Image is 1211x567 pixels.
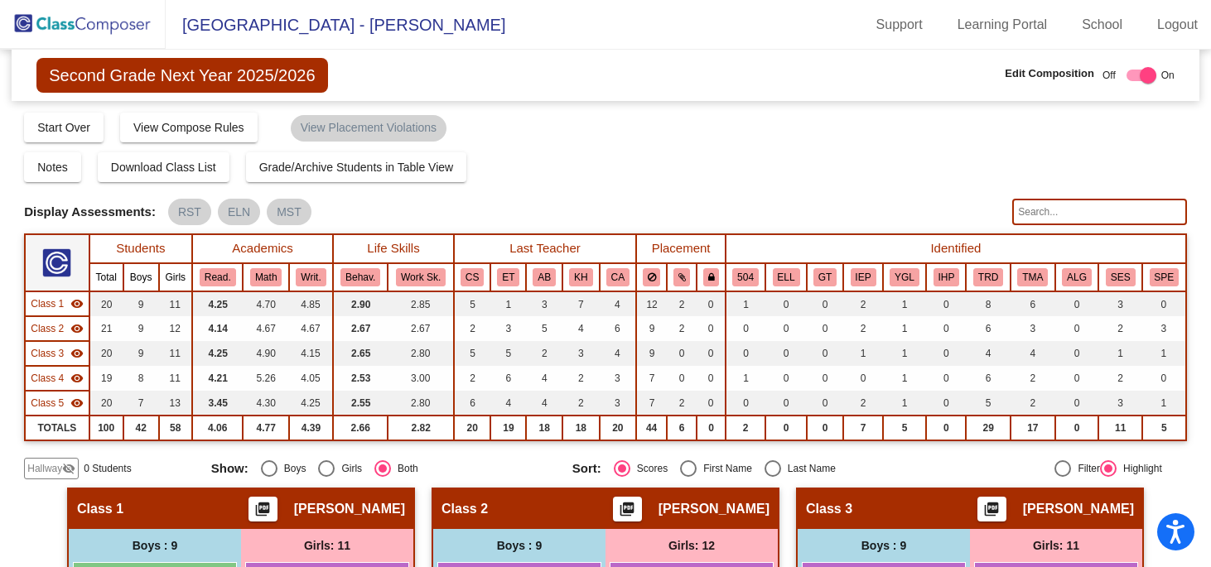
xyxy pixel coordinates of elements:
td: 6 [966,366,1010,391]
td: 6 [1011,291,1055,316]
td: 3 [1098,391,1142,416]
td: 2.66 [333,416,388,440]
td: 2 [667,291,697,316]
td: 19 [490,416,526,440]
td: 4.05 [289,366,333,391]
span: Off [1102,68,1116,83]
th: Keep with teacher [697,263,726,291]
td: 44 [636,416,667,440]
td: 8 [966,291,1010,316]
td: 1 [726,366,765,391]
td: 2 [667,391,697,416]
td: 4.77 [243,416,289,440]
div: Girls: 11 [970,529,1142,562]
span: Class 3 [31,346,64,361]
td: 0 [807,316,843,341]
span: Hallway [27,461,62,476]
td: 1 [726,291,765,316]
td: 21 [89,316,123,341]
td: 0 [765,416,807,440]
mat-icon: picture_as_pdf [982,501,1001,524]
td: 2 [726,416,765,440]
td: 0 [926,291,966,316]
td: 2.55 [333,391,388,416]
td: 9 [636,316,667,341]
td: 4.67 [243,316,289,341]
td: 7 [843,416,882,440]
td: 100 [89,416,123,440]
td: 3.45 [192,391,243,416]
mat-chip: MST [267,199,311,225]
td: 2 [1011,366,1055,391]
td: 4 [562,316,599,341]
td: 3 [526,291,562,316]
td: 4 [526,391,562,416]
button: IHP [934,268,960,286]
th: Carrie Sposito [454,263,490,291]
td: 5 [966,391,1010,416]
td: 2 [843,316,882,341]
span: View Compose Rules [133,121,244,134]
td: 5 [490,341,526,366]
td: 18 [526,416,562,440]
mat-icon: picture_as_pdf [253,501,273,524]
span: [GEOGRAPHIC_DATA] - [PERSON_NAME] [166,12,505,38]
td: 5 [883,416,927,440]
input: Search... [1012,199,1187,225]
td: 9 [636,341,667,366]
td: 2.80 [388,391,454,416]
td: 4 [1011,341,1055,366]
mat-icon: visibility [70,297,84,310]
th: Identified [726,234,1186,263]
td: 5 [454,291,490,316]
th: Abi Bartolic [526,263,562,291]
td: 0 [926,416,966,440]
td: 2 [562,391,599,416]
th: Allergies [1055,263,1099,291]
td: 2.53 [333,366,388,391]
button: GT [813,268,837,286]
div: Girls: 12 [605,529,778,562]
div: Boys [277,461,306,476]
button: ELL [773,268,800,286]
span: [PERSON_NAME] [1023,501,1134,517]
td: 2 [843,391,882,416]
th: 504 Plan [726,263,765,291]
td: 42 [123,416,159,440]
td: 0 [1055,316,1099,341]
span: Show: [211,461,248,476]
td: 3.00 [388,366,454,391]
td: 0 [697,316,726,341]
td: 0 [697,291,726,316]
td: 3 [562,341,599,366]
th: Casey Amsden [600,263,636,291]
td: 5 [454,341,490,366]
mat-chip: RST [168,199,211,225]
div: Both [391,461,418,476]
div: Scores [630,461,668,476]
button: View Compose Rules [120,113,258,142]
td: 5 [526,316,562,341]
td: 20 [89,391,123,416]
button: SES [1106,268,1136,286]
td: 18 [562,416,599,440]
td: 1 [883,366,927,391]
td: 20 [89,291,123,316]
button: 504 [732,268,759,286]
td: 6 [966,316,1010,341]
th: Students [89,234,192,263]
td: 0 [926,391,966,416]
button: Start Over [24,113,104,142]
td: 4 [600,341,636,366]
td: 8 [123,366,159,391]
button: Grade/Archive Students in Table View [246,152,467,182]
td: 20 [600,416,636,440]
button: Work Sk. [396,268,446,286]
span: Edit Composition [1005,65,1094,82]
td: 2.80 [388,341,454,366]
td: 1 [843,341,882,366]
th: Girls [159,263,193,291]
td: 2.90 [333,291,388,316]
td: 0 [697,416,726,440]
span: Class 5 [31,396,64,411]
